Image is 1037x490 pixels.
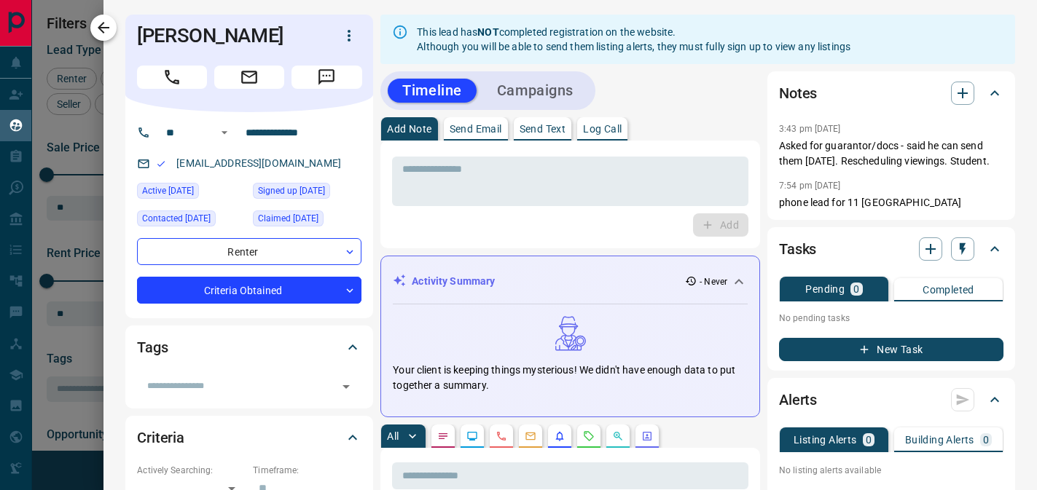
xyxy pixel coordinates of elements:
p: 0 [853,284,859,294]
svg: Emails [525,430,536,442]
div: Fri Sep 12 2025 [137,210,246,231]
div: Criteria [137,420,361,455]
div: This lead has completed registration on the website. Although you will be able to send them listi... [417,19,850,60]
p: Log Call [583,124,622,134]
div: Wed Sep 10 2025 [253,183,361,203]
div: Tasks [779,232,1003,266]
p: Completed [923,285,974,295]
span: Message [291,66,361,89]
p: - Never [700,275,727,288]
p: 0 [983,435,989,445]
div: Criteria Obtained [137,277,361,304]
p: Pending [805,284,845,294]
button: Open [336,376,356,397]
p: Send Email [450,124,502,134]
p: Asked for guarantor/docs - said he can send them [DATE]. Rescheduling viewings. Student. [779,138,1003,169]
h2: Tasks [779,237,816,261]
svg: Lead Browsing Activity [466,430,478,442]
svg: Agent Actions [641,430,653,442]
a: [EMAIL_ADDRESS][DOMAIN_NAME] [176,157,341,169]
p: 3:43 pm [DATE] [779,124,841,134]
span: Claimed [DATE] [258,211,318,226]
button: Open [216,124,233,141]
p: 7:54 pm [DATE] [779,181,841,191]
h2: Alerts [779,388,817,411]
p: Activity Summary [412,274,495,289]
div: Renter [137,238,361,265]
span: Active [DATE] [142,183,194,198]
strong: NOT [477,26,498,38]
p: Actively Searching: [137,464,246,477]
div: Wed Sep 10 2025 [137,183,246,203]
svg: Notes [437,430,449,442]
div: Tags [137,330,361,365]
h1: [PERSON_NAME] [137,24,315,47]
p: Listing Alerts [794,435,857,445]
p: No listing alerts available [779,464,1003,477]
div: Wed Sep 10 2025 [253,210,361,231]
p: phone lead for 11 [GEOGRAPHIC_DATA] [779,195,1003,210]
span: Call [137,66,207,89]
svg: Email Valid [156,159,166,169]
button: Campaigns [482,79,588,103]
p: Add Note [387,124,431,134]
span: Contacted [DATE] [142,211,211,226]
svg: Requests [583,430,595,442]
span: Email [214,66,284,89]
button: Timeline [388,79,477,103]
h2: Notes [779,82,817,105]
div: Activity Summary- Never [393,268,748,295]
svg: Opportunities [612,430,624,442]
p: 0 [866,435,872,445]
div: Notes [779,76,1003,111]
h2: Criteria [137,426,184,449]
div: Alerts [779,382,1003,417]
p: No pending tasks [779,307,1003,329]
p: Building Alerts [905,435,974,445]
p: Timeframe: [253,464,361,477]
span: Signed up [DATE] [258,183,325,198]
p: Send Text [520,124,566,134]
svg: Calls [496,430,507,442]
p: Your client is keeping things mysterious! We didn't have enough data to put together a summary. [393,363,748,393]
svg: Listing Alerts [554,430,566,442]
p: All [387,431,399,441]
button: New Task [779,338,1003,361]
h2: Tags [137,336,168,359]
